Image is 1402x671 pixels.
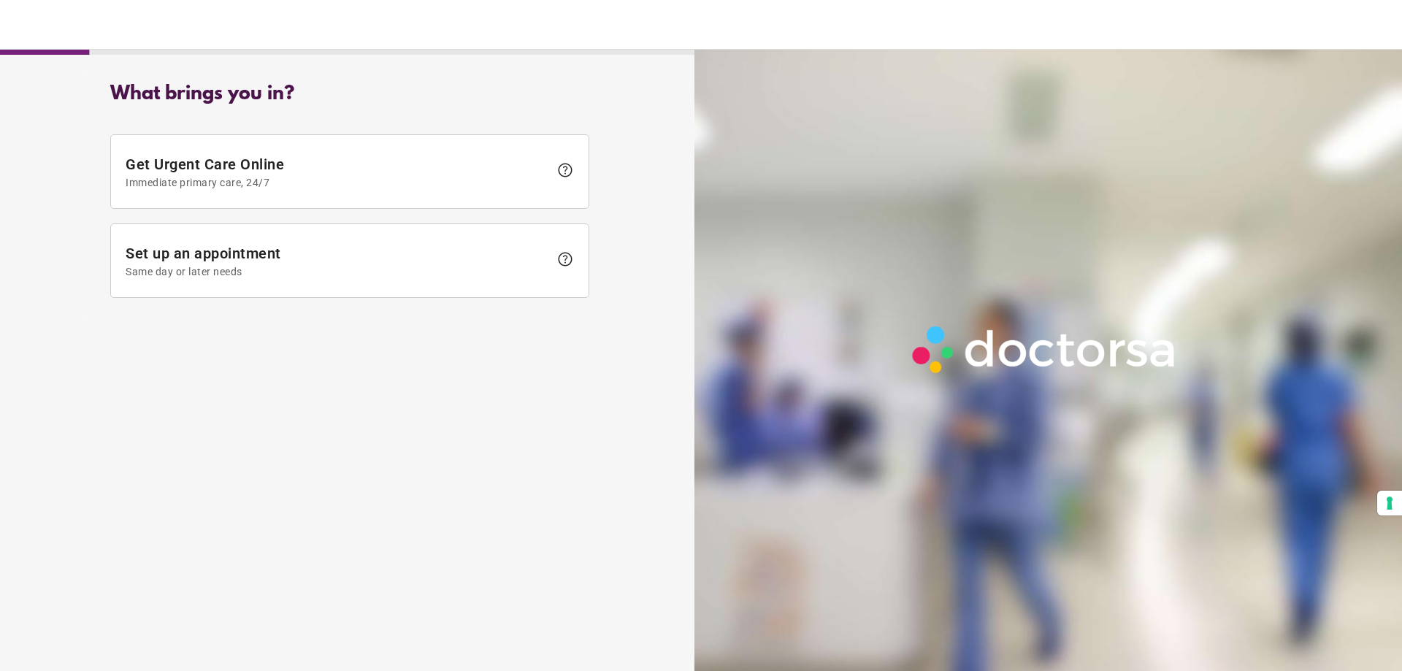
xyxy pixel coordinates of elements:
div: What brings you in? [110,83,589,105]
button: Your consent preferences for tracking technologies [1377,491,1402,515]
span: Same day or later needs [126,266,549,277]
span: help [556,250,574,268]
span: help [556,161,574,179]
span: Set up an appointment [126,245,549,277]
span: Immediate primary care, 24/7 [126,177,549,188]
span: Get Urgent Care Online [126,156,549,188]
img: Logo-Doctorsa-trans-White-partial-flat.png [905,318,1185,381]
